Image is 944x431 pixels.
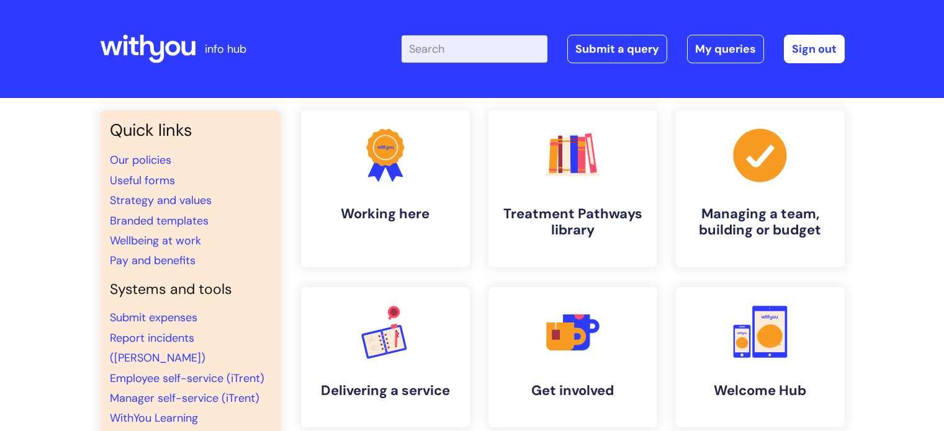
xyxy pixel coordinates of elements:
a: My queries [687,35,764,63]
h4: Delivering a service [311,383,460,399]
a: WithYou Learning [110,411,198,425]
a: Employee self-service (iTrent) [110,371,264,386]
a: Submit expenses [110,310,197,325]
a: Working here [301,110,470,267]
h4: Systems and tools [110,281,271,298]
a: Manager self-service (iTrent) [110,391,259,406]
a: Useful forms [110,173,175,188]
a: Treatment Pathways library [488,110,657,267]
h4: Managing a team, building or budget [686,206,835,239]
a: Sign out [784,35,845,63]
a: Our policies [110,153,171,167]
h4: Welcome Hub [686,383,835,399]
h4: Working here [311,206,460,222]
h4: Treatment Pathways library [498,206,647,239]
h4: Get involved [498,383,647,399]
a: Delivering a service [301,287,470,427]
a: Report incidents ([PERSON_NAME]) [110,331,205,365]
h3: Quick links [110,120,271,140]
a: Get involved [488,287,657,427]
p: info hub [205,39,246,59]
a: Pay and benefits [110,253,196,268]
input: Search [402,35,547,63]
a: Branded templates [110,213,209,228]
a: Wellbeing at work [110,233,201,248]
a: Strategy and values [110,193,212,208]
a: Managing a team, building or budget [676,110,845,267]
a: Submit a query [567,35,667,63]
div: | - [402,35,845,63]
a: Welcome Hub [676,287,845,427]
